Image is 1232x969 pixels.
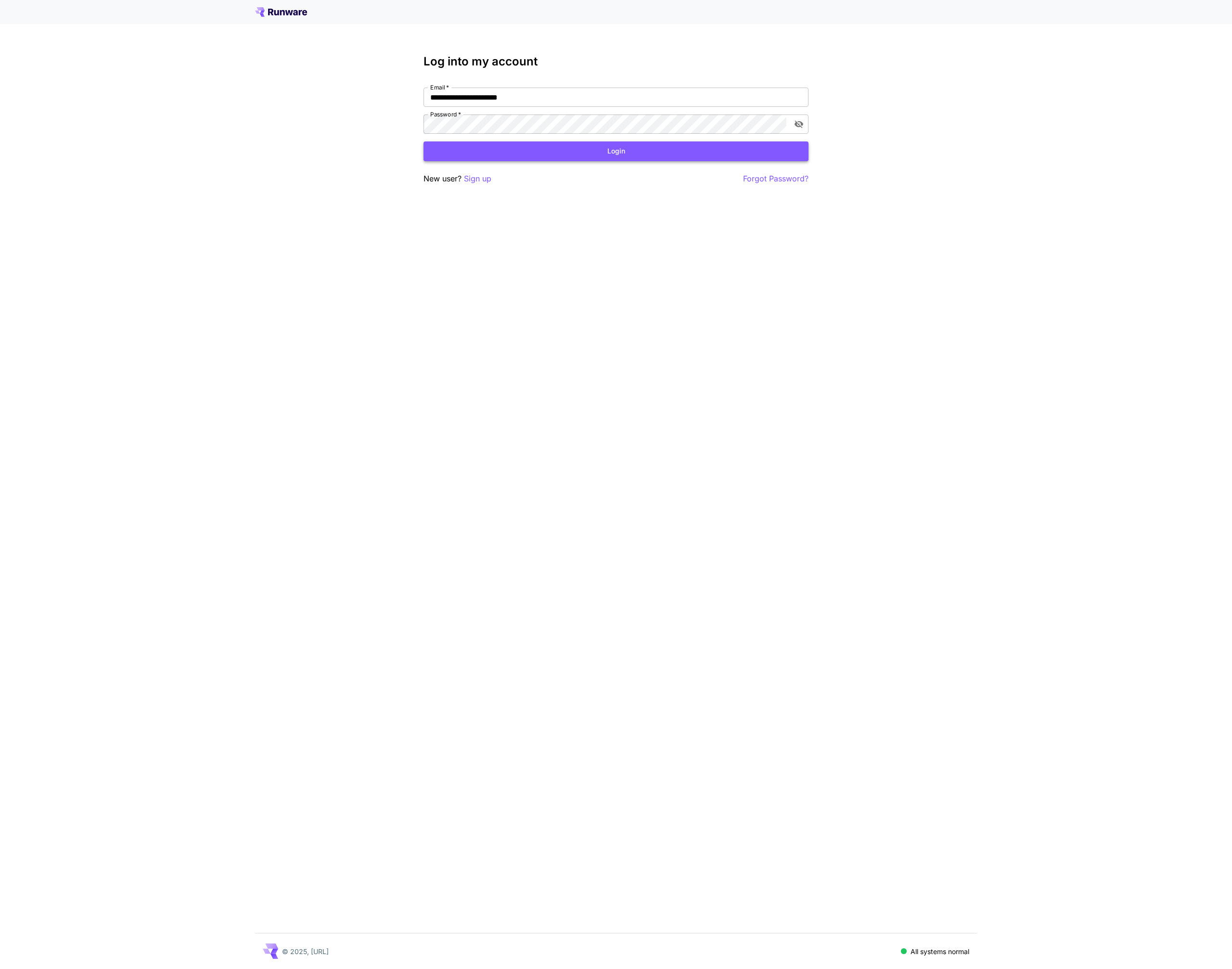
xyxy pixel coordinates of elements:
button: Sign up [464,173,491,185]
button: toggle password visibility [790,115,808,133]
label: Email [430,83,449,91]
label: Password [430,110,461,118]
button: Login [423,141,808,161]
p: © 2025, [URL] [282,946,329,956]
h3: Log into my account [423,55,808,68]
button: Forgot Password? [743,173,808,185]
p: All systems normal [911,946,969,956]
p: New user? [423,173,491,185]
